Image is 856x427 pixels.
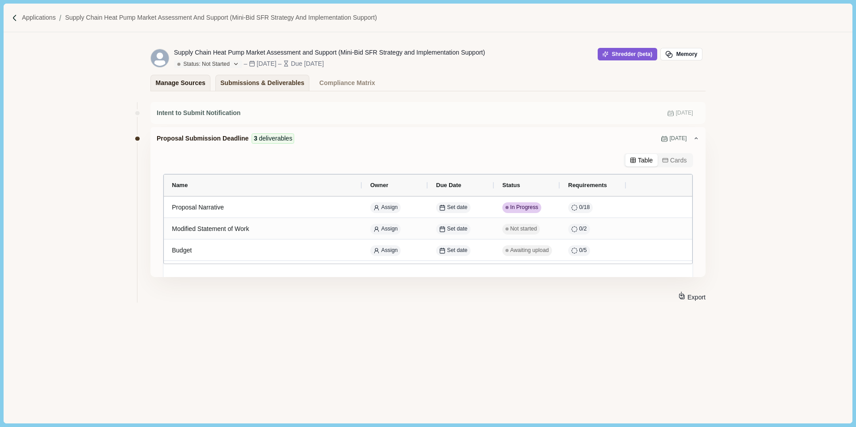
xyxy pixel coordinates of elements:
[370,224,401,235] button: Assign
[172,242,354,259] div: Budget
[172,199,354,216] div: Proposal Narrative
[177,60,230,68] div: Status: Not Started
[579,225,587,233] span: 0 / 2
[215,75,310,91] a: Submissions & Deliverables
[278,59,282,68] div: –
[436,202,471,213] button: Set date
[156,75,205,91] div: Manage Sources
[579,204,590,212] span: 0 / 18
[579,247,587,255] span: 0 / 5
[381,247,398,255] span: Assign
[370,182,388,188] span: Owner
[502,182,520,188] span: Status
[510,225,537,233] span: Not started
[174,48,485,57] div: Supply Chain Heat Pump Market Assessment and Support (Mini-Bid SFR Strategy and Implementation Su...
[314,75,380,91] a: Compliance Matrix
[660,48,702,60] button: Memory
[436,224,471,235] button: Set date
[625,154,658,167] button: Table
[174,60,243,68] button: Status: Not Started
[254,134,257,143] span: 3
[259,134,292,143] span: deliverables
[172,182,188,188] span: Name
[319,75,375,91] div: Compliance Matrix
[150,75,210,91] a: Manage Sources
[598,48,657,60] button: Shredder (beta)
[510,247,549,255] span: Awaiting upload
[381,204,398,212] span: Assign
[220,75,304,91] div: Submissions & Deliverables
[381,225,398,233] span: Assign
[65,13,377,22] a: Supply Chain Heat Pump Market Assessment and Support (Mini-Bid SFR Strategy and Implementation Su...
[447,247,468,255] span: Set date
[151,49,169,67] svg: avatar
[172,220,354,238] div: Modified Statement of Work
[257,59,276,68] div: [DATE]
[510,204,539,212] span: In Progress
[370,245,401,256] button: Assign
[436,182,461,188] span: Due Date
[658,154,692,167] button: Cards
[291,59,324,68] div: Due [DATE]
[370,202,401,213] button: Assign
[157,134,248,143] span: Proposal Submission Deadline
[447,204,468,212] span: Set date
[244,59,248,68] div: –
[157,108,240,118] span: Intent to Submit Notification
[11,14,19,22] img: Forward slash icon
[676,109,693,117] span: [DATE]
[56,14,65,22] img: Forward slash icon
[568,182,607,188] span: Requirements
[436,245,471,256] button: Set date
[669,135,687,143] span: [DATE]
[22,13,56,22] a: Applications
[680,293,706,302] button: Export
[447,225,468,233] span: Set date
